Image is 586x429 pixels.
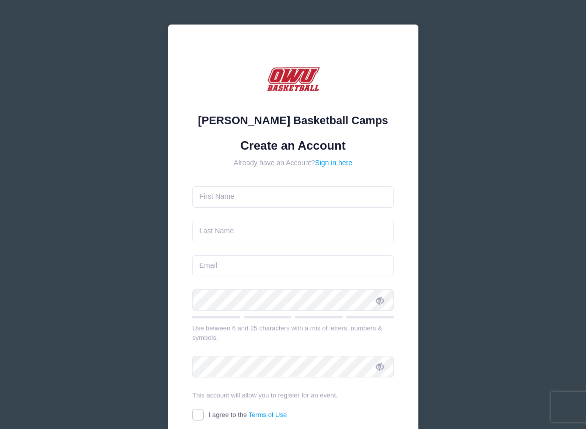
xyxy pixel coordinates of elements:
[192,409,204,420] input: I agree to theTerms of Use
[192,255,394,277] input: Email
[192,139,394,153] h1: Create an Account
[315,159,352,167] a: Sign in here
[192,390,394,400] div: This account will allow you to register for an event.
[249,411,287,418] a: Terms of Use
[209,411,287,418] span: I agree to the
[192,186,394,208] input: First Name
[192,158,394,168] div: Already have an Account?
[192,112,394,129] div: [PERSON_NAME] Basketball Camps
[263,49,323,109] img: David Vogel Basketball Camps
[192,323,394,343] div: Use between 6 and 25 characters with a mix of letters, numbers & symbols.
[192,221,394,242] input: Last Name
